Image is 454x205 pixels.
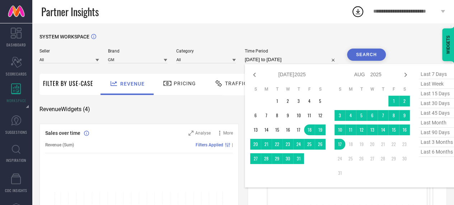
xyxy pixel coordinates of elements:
[6,98,26,103] span: WORKSPACE
[304,110,315,121] td: Fri Jul 11 2025
[293,124,304,135] td: Thu Jul 17 2025
[315,86,326,92] th: Saturday
[401,70,410,79] div: Next month
[315,139,326,150] td: Sat Jul 26 2025
[304,86,315,92] th: Friday
[388,110,399,121] td: Fri Aug 08 2025
[293,153,304,164] td: Thu Jul 31 2025
[345,86,356,92] th: Monday
[345,124,356,135] td: Mon Aug 11 2025
[6,158,26,163] span: INSPIRATION
[334,86,345,92] th: Sunday
[39,34,89,40] span: SYSTEM WORKSPACE
[399,139,410,150] td: Sat Aug 23 2025
[39,49,99,54] span: Seller
[345,139,356,150] td: Mon Aug 18 2025
[120,81,145,87] span: Revenue
[293,96,304,106] td: Thu Jul 03 2025
[174,81,196,86] span: Pricing
[250,139,261,150] td: Sun Jul 20 2025
[356,124,367,135] td: Tue Aug 12 2025
[225,81,247,86] span: Traffic
[315,96,326,106] td: Sat Jul 05 2025
[293,110,304,121] td: Thu Jul 10 2025
[388,153,399,164] td: Fri Aug 29 2025
[367,124,378,135] td: Wed Aug 13 2025
[304,139,315,150] td: Fri Jul 25 2025
[196,142,223,147] span: Filters Applied
[176,49,236,54] span: Category
[347,49,386,61] button: Search
[378,124,388,135] td: Thu Aug 14 2025
[345,153,356,164] td: Mon Aug 25 2025
[334,110,345,121] td: Sun Aug 03 2025
[304,124,315,135] td: Fri Jul 18 2025
[272,96,282,106] td: Tue Jul 01 2025
[282,124,293,135] td: Wed Jul 16 2025
[45,142,74,147] span: Revenue (Sum)
[388,86,399,92] th: Friday
[250,70,259,79] div: Previous month
[367,139,378,150] td: Wed Aug 20 2025
[282,86,293,92] th: Wednesday
[261,110,272,121] td: Mon Jul 07 2025
[223,131,233,136] span: More
[304,96,315,106] td: Fri Jul 04 2025
[378,110,388,121] td: Thu Aug 07 2025
[250,153,261,164] td: Sun Jul 27 2025
[356,139,367,150] td: Tue Aug 19 2025
[356,86,367,92] th: Tuesday
[282,110,293,121] td: Wed Jul 09 2025
[5,188,27,193] span: CDC INSIGHTS
[245,49,338,54] span: Time Period
[399,86,410,92] th: Saturday
[6,71,27,77] span: SCORECARDS
[250,86,261,92] th: Sunday
[334,153,345,164] td: Sun Aug 24 2025
[334,124,345,135] td: Sun Aug 10 2025
[261,139,272,150] td: Mon Jul 21 2025
[399,110,410,121] td: Sat Aug 09 2025
[356,153,367,164] td: Tue Aug 26 2025
[232,142,233,147] span: |
[315,124,326,135] td: Sat Jul 19 2025
[261,124,272,135] td: Mon Jul 14 2025
[367,153,378,164] td: Wed Aug 27 2025
[356,110,367,121] td: Tue Aug 05 2025
[5,129,27,135] span: SUGGESTIONS
[272,153,282,164] td: Tue Jul 29 2025
[388,96,399,106] td: Fri Aug 01 2025
[282,153,293,164] td: Wed Jul 30 2025
[272,139,282,150] td: Tue Jul 22 2025
[293,139,304,150] td: Thu Jul 24 2025
[195,131,211,136] span: Analyse
[261,86,272,92] th: Monday
[367,110,378,121] td: Wed Aug 06 2025
[378,86,388,92] th: Thursday
[245,55,338,64] input: Select time period
[378,153,388,164] td: Thu Aug 28 2025
[315,110,326,121] td: Sat Jul 12 2025
[293,86,304,92] th: Thursday
[250,110,261,121] td: Sun Jul 06 2025
[282,139,293,150] td: Wed Jul 23 2025
[261,153,272,164] td: Mon Jul 28 2025
[272,110,282,121] td: Tue Jul 08 2025
[45,130,80,136] span: Sales over time
[345,110,356,121] td: Mon Aug 04 2025
[367,86,378,92] th: Wednesday
[334,168,345,178] td: Sun Aug 31 2025
[399,124,410,135] td: Sat Aug 16 2025
[388,124,399,135] td: Fri Aug 15 2025
[39,106,90,113] span: Revenue Widgets ( 4 )
[388,139,399,150] td: Fri Aug 22 2025
[399,96,410,106] td: Sat Aug 02 2025
[272,86,282,92] th: Tuesday
[188,131,193,136] svg: Zoom
[272,124,282,135] td: Tue Jul 15 2025
[399,153,410,164] td: Sat Aug 30 2025
[108,49,168,54] span: Brand
[378,139,388,150] td: Thu Aug 21 2025
[6,42,26,47] span: DASHBOARD
[334,139,345,150] td: Sun Aug 17 2025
